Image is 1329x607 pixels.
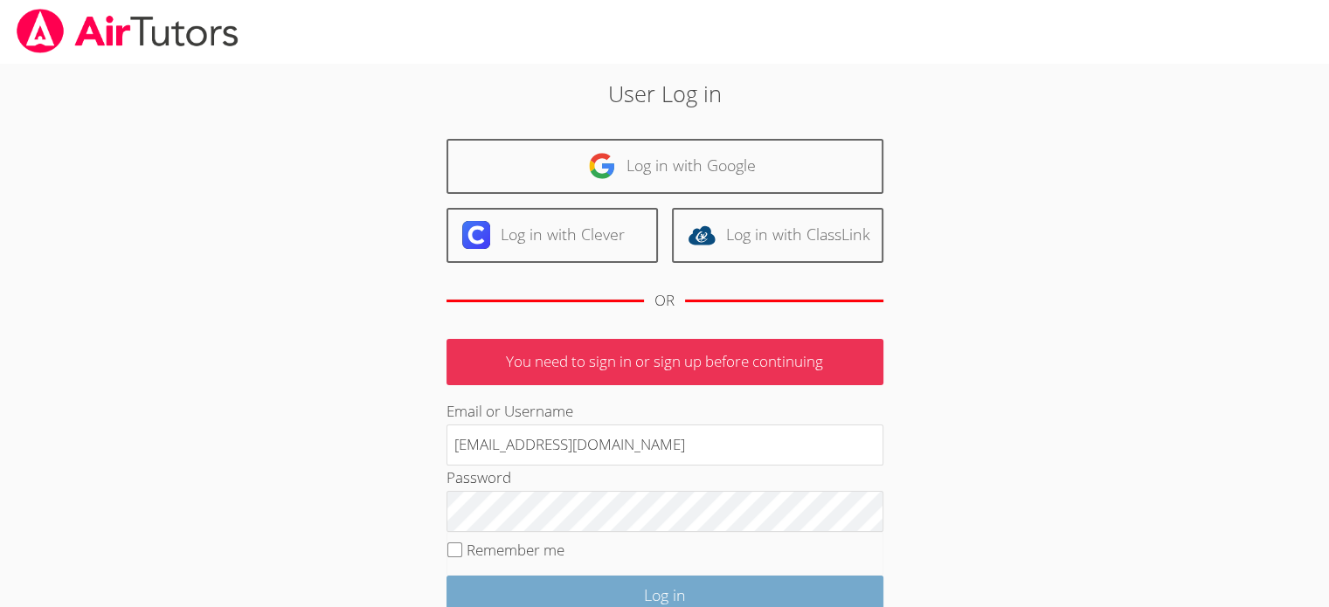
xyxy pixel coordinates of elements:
[588,152,616,180] img: google-logo-50288ca7cdecda66e5e0955fdab243c47b7ad437acaf1139b6f446037453330a.svg
[654,288,675,314] div: OR
[446,208,658,263] a: Log in with Clever
[306,77,1023,110] h2: User Log in
[15,9,240,53] img: airtutors_banner-c4298cdbf04f3fff15de1276eac7730deb9818008684d7c2e4769d2f7ddbe033.png
[462,221,490,249] img: clever-logo-6eab21bc6e7a338710f1a6ff85c0baf02591cd810cc4098c63d3a4b26e2feb20.svg
[446,401,573,421] label: Email or Username
[446,339,883,385] p: You need to sign in or sign up before continuing
[446,467,511,487] label: Password
[672,208,883,263] a: Log in with ClassLink
[688,221,716,249] img: classlink-logo-d6bb404cc1216ec64c9a2012d9dc4662098be43eaf13dc465df04b49fa7ab582.svg
[446,139,883,194] a: Log in with Google
[467,540,564,560] label: Remember me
